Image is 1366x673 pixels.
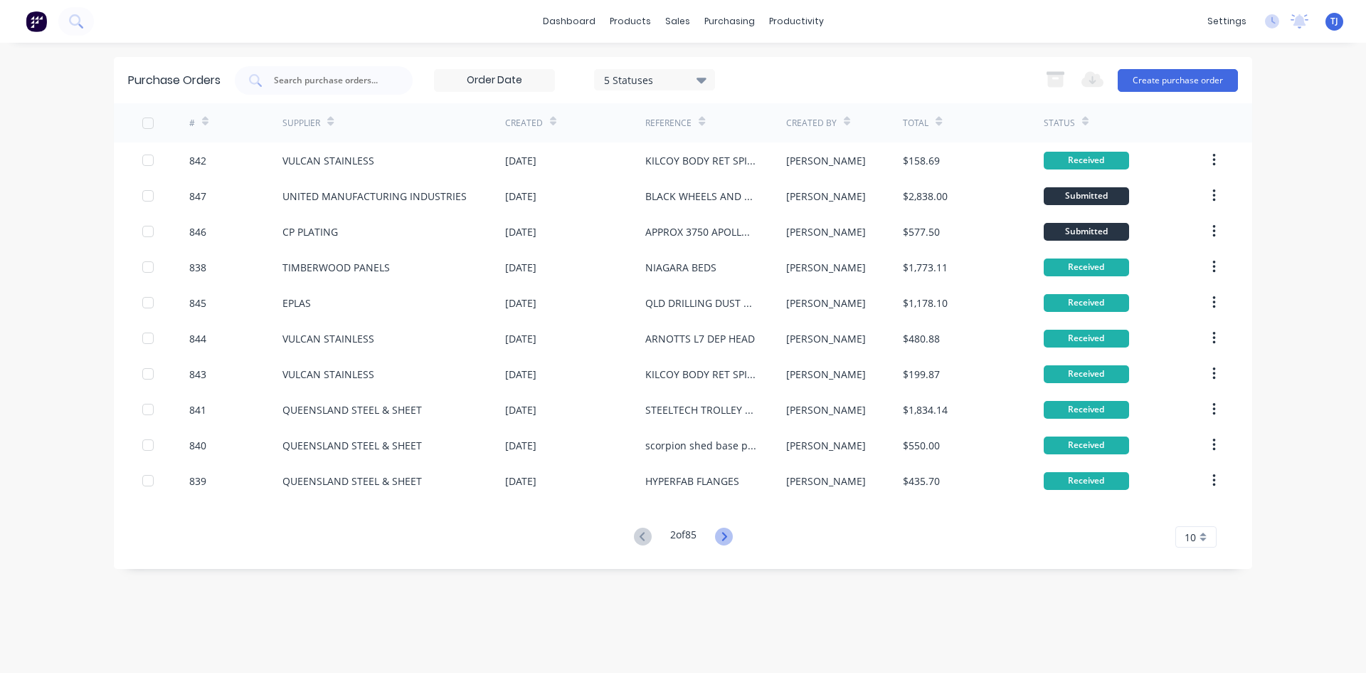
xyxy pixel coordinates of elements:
[282,153,374,168] div: VULCAN STAINLESS
[505,189,536,204] div: [DATE]
[282,331,374,346] div: VULCAN STAINLESS
[1044,365,1129,383] div: Received
[536,11,603,32] a: dashboard
[1044,259,1129,276] div: Received
[1330,15,1338,28] span: TJ
[645,224,757,239] div: APPROX 3750 APOLLO CLOIUD WEIGHTS
[282,224,338,239] div: CP PLATING
[645,331,755,346] div: ARNOTTS L7 DEP HEAD
[697,11,762,32] div: purchasing
[786,402,866,417] div: [PERSON_NAME]
[189,153,206,168] div: 842
[786,117,837,130] div: Created By
[189,331,206,346] div: 844
[189,224,206,239] div: 846
[786,224,866,239] div: [PERSON_NAME]
[1185,530,1196,545] span: 10
[645,402,757,417] div: STEELTECH TROLLEY TRATYS AND [PERSON_NAME]
[786,367,866,382] div: [PERSON_NAME]
[903,402,948,417] div: $1,834.14
[604,72,706,87] div: 5 Statuses
[603,11,658,32] div: products
[903,224,940,239] div: $577.50
[282,260,390,275] div: TIMBERWOOD PANELS
[786,189,866,204] div: [PERSON_NAME]
[272,73,391,88] input: Search purchase orders...
[786,260,866,275] div: [PERSON_NAME]
[645,260,716,275] div: NIAGARA BEDS
[282,367,374,382] div: VULCAN STAINLESS
[670,527,697,548] div: 2 of 85
[505,474,536,489] div: [DATE]
[189,260,206,275] div: 838
[1118,69,1238,92] button: Create purchase order
[903,438,940,453] div: $550.00
[282,438,422,453] div: QUEENSLAND STEEL & SHEET
[903,331,940,346] div: $480.88
[505,402,536,417] div: [DATE]
[658,11,697,32] div: sales
[282,474,422,489] div: QUEENSLAND STEEL & SHEET
[1044,152,1129,169] div: Received
[189,438,206,453] div: 840
[1044,187,1129,205] div: Submitted
[903,117,928,130] div: Total
[903,367,940,382] div: $199.87
[189,117,195,130] div: #
[762,11,831,32] div: productivity
[645,189,757,204] div: BLACK WHEELS AND RECESSED WEIGHTS
[505,117,543,130] div: Created
[189,189,206,204] div: 847
[189,402,206,417] div: 841
[645,296,757,311] div: QLD DRILLING DUST COVER SLIDES
[903,296,948,311] div: $1,178.10
[505,331,536,346] div: [DATE]
[786,438,866,453] div: [PERSON_NAME]
[786,474,866,489] div: [PERSON_NAME]
[903,474,940,489] div: $435.70
[1044,117,1075,130] div: Status
[1044,472,1129,490] div: Received
[786,296,866,311] div: [PERSON_NAME]
[189,367,206,382] div: 843
[645,153,757,168] div: KILCOY BODY RET SPINDLE
[903,260,948,275] div: $1,773.11
[505,296,536,311] div: [DATE]
[505,367,536,382] div: [DATE]
[903,153,940,168] div: $158.69
[903,189,948,204] div: $2,838.00
[1044,294,1129,312] div: Received
[786,331,866,346] div: [PERSON_NAME]
[282,189,467,204] div: UNITED MANUFACTURING INDUSTRIES
[1044,330,1129,348] div: Received
[505,224,536,239] div: [DATE]
[26,11,47,32] img: Factory
[505,260,536,275] div: [DATE]
[645,367,757,382] div: KILCOY BODY RET SPINDLE
[189,474,206,489] div: 839
[189,296,206,311] div: 845
[282,296,311,311] div: EPLAS
[505,438,536,453] div: [DATE]
[128,72,221,89] div: Purchase Orders
[282,117,320,130] div: Supplier
[282,402,422,417] div: QUEENSLAND STEEL & SHEET
[1044,437,1129,454] div: Received
[645,117,692,130] div: Reference
[1200,11,1254,32] div: settings
[435,70,554,91] input: Order Date
[1044,223,1129,241] div: Submitted
[1044,401,1129,419] div: Received
[786,153,866,168] div: [PERSON_NAME]
[645,438,757,453] div: scorpion shed base plates
[505,153,536,168] div: [DATE]
[645,474,739,489] div: HYPERFAB FLANGES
